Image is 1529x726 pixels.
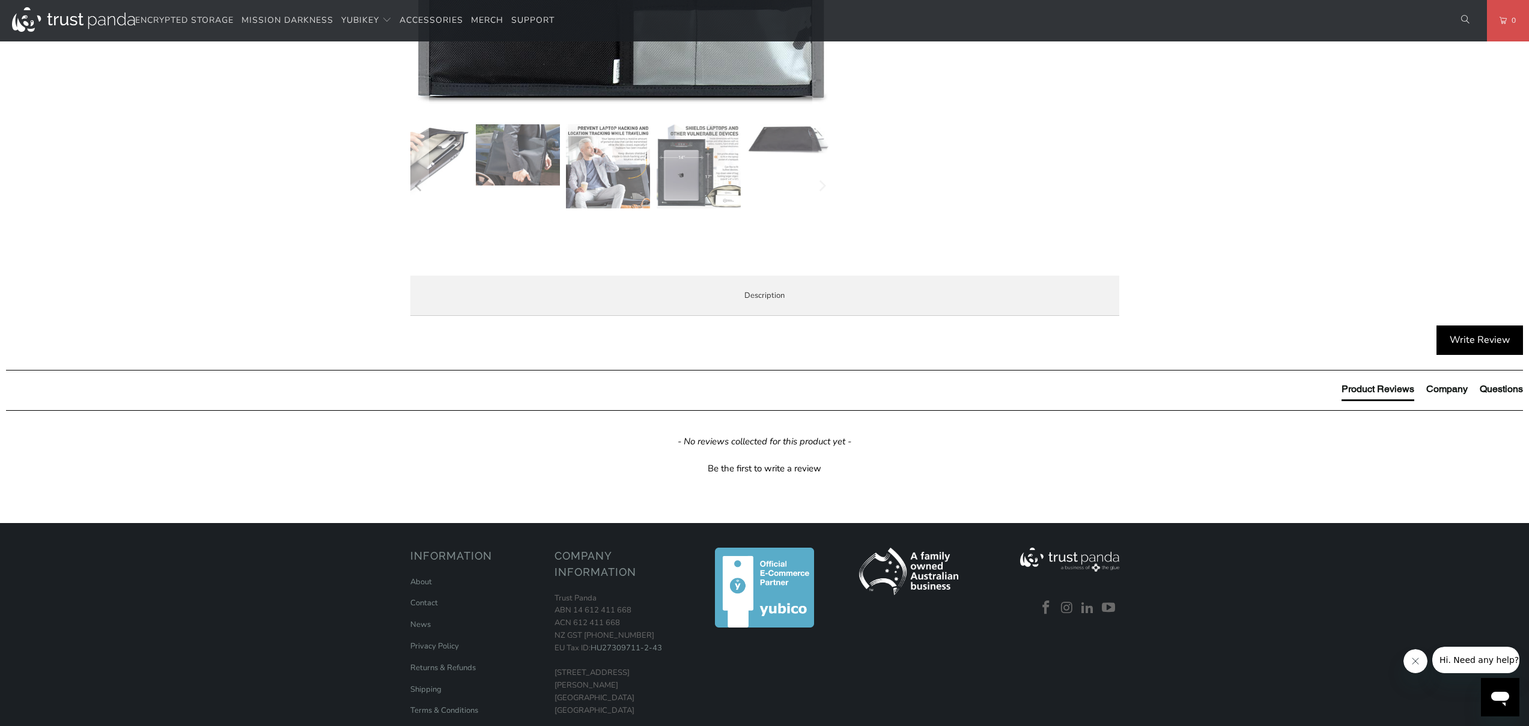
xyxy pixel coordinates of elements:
[410,705,478,716] a: Terms & Conditions
[812,124,831,248] button: Next
[135,7,555,35] nav: Translation missing: en.navigation.header.main_nav
[1481,678,1519,716] iframe: Button to launch messaging window
[566,124,650,208] img: Mission Darkness Non-Window Faraday Bag for Laptops - Trust Panda
[6,459,1523,475] div: Be the first to write a review
[341,14,379,26] span: YubiKey
[1342,383,1523,407] div: Reviews Tabs
[400,14,463,26] span: Accessories
[410,641,459,652] a: Privacy Policy
[242,7,333,35] a: Mission Darkness
[410,597,438,608] a: Contact
[242,14,333,26] span: Mission Darkness
[678,435,851,448] em: - No reviews collected for this product yet -
[1432,647,1519,673] iframe: Message from company
[708,462,821,475] div: Be the first to write a review
[471,7,503,35] a: Merch
[400,7,463,35] a: Accessories
[410,662,476,673] a: Returns & Refunds
[471,14,503,26] span: Merch
[1342,383,1414,396] div: Product Reviews
[341,7,392,35] summary: YubiKey
[1079,600,1097,616] a: Trust Panda Australia on LinkedIn
[1058,600,1076,616] a: Trust Panda Australia on Instagram
[410,276,1119,316] label: Description
[12,7,135,32] img: Trust Panda Australia
[1426,383,1468,396] div: Company
[410,576,432,587] a: About
[1436,325,1523,355] div: Write Review
[1038,600,1056,616] a: Trust Panda Australia on Facebook
[1507,14,1516,27] span: 0
[135,14,234,26] span: Encrypted Storage
[410,684,442,695] a: Shipping
[511,7,555,35] a: Support
[476,124,560,186] img: Mission Darkness Non-Window Faraday Bag for Laptops - Trust Panda
[656,124,740,208] img: Mission Darkness Non-Window Faraday Bag for Laptops - Trust Panda
[1480,383,1523,396] div: Questions
[555,592,687,717] p: Trust Panda ABN 14 612 411 668 ACN 612 411 668 NZ GST [PHONE_NUMBER] EU Tax ID: [STREET_ADDRESS][...
[511,14,555,26] span: Support
[591,643,662,653] a: HU27309711-2-43
[1100,600,1118,616] a: Trust Panda Australia on YouTube
[410,619,431,630] a: News
[135,7,234,35] a: Encrypted Storage
[386,124,470,198] img: Mission Darkness Non-Window Faraday Bag for Laptops - Trust Panda
[1403,649,1427,673] iframe: Close message
[746,124,830,154] img: Mission Darkness Non-Window Faraday Bag for Laptops - Trust Panda
[410,124,429,248] button: Previous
